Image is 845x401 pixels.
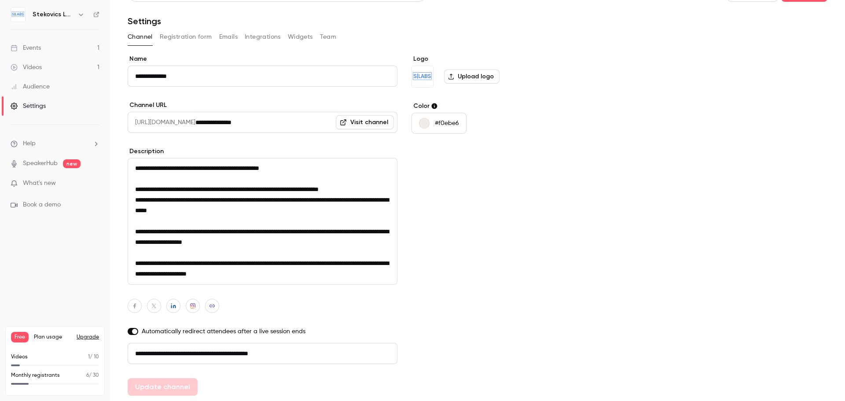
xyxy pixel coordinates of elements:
span: new [63,159,81,168]
a: SpeakerHub [23,159,58,168]
b: Maxim [52,214,72,221]
div: joined the conversation [52,213,135,221]
button: Send a message… [151,285,165,299]
img: Stekovics LABS [412,66,433,87]
img: Stekovics LABS [11,7,25,22]
div: Give the team a way to reach you: [7,121,128,140]
button: Widgets [288,30,313,44]
p: Videos [11,353,28,361]
p: / 30 [86,372,99,379]
div: Videos [11,63,42,72]
span: [URL][DOMAIN_NAME] [128,112,195,133]
button: Upload attachment [42,288,49,295]
label: Automatically redirect attendees after a live session ends [128,327,397,336]
section: Logo [411,55,547,88]
label: Logo [411,55,547,63]
div: hey. yes the event will be cut off at 45 minutes. you will get a recording but it will only be st... [14,237,137,263]
h1: Maxim [43,4,66,11]
label: Upload logo [444,70,500,84]
div: Give the team a way to reach you: [14,126,121,135]
button: Team [320,30,337,44]
li: help-dropdown-opener [11,139,99,148]
input: Enter your email [18,169,158,178]
div: hey. yes the event will be cut off at 45 minutes. you will get a recording but it will only be st... [7,232,144,269]
div: You will be notified here and by email [18,156,158,167]
div: Operator says… [7,141,169,200]
h6: Stekovics LABS [33,10,74,19]
button: Upgrade [77,334,99,341]
button: go back [6,4,22,20]
div: Maxim says… [7,212,169,232]
div: Events [11,44,41,52]
div: Operator says… [7,121,169,141]
div: Settings [11,102,46,110]
span: What's new [23,179,56,188]
a: Visit channel [336,115,394,129]
p: Active 19h ago [43,11,85,20]
button: Gif picker [28,288,35,295]
button: Registration form [160,30,212,44]
h1: Settings [128,16,161,26]
span: Plan usage [34,334,71,341]
span: 1 [88,354,90,360]
label: Channel URL [128,101,397,110]
textarea: Message… [7,270,169,285]
span: Book a demo [23,200,61,210]
div: Maxim says… [7,232,169,288]
span: 6 [86,373,89,378]
span: Help [23,139,36,148]
button: Emails [219,30,238,44]
button: Start recording [56,288,63,295]
div: Close [154,4,170,19]
img: Profile image for Maxim [41,213,50,222]
div: Audience [11,82,50,91]
button: #f0ebe6 [411,113,467,134]
p: / 10 [88,353,99,361]
label: Description [128,147,397,156]
span: Free [11,332,29,342]
button: Home [138,4,154,20]
img: Profile image for Maxim [25,5,39,19]
p: Monthly registrants [11,372,60,379]
label: Name [128,55,397,63]
button: Emoji picker [14,288,21,295]
button: Integrations [245,30,281,44]
div: [DATE] [7,200,169,212]
p: #f0ebe6 [435,119,459,128]
label: Color [411,102,547,110]
button: Channel [128,30,153,44]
